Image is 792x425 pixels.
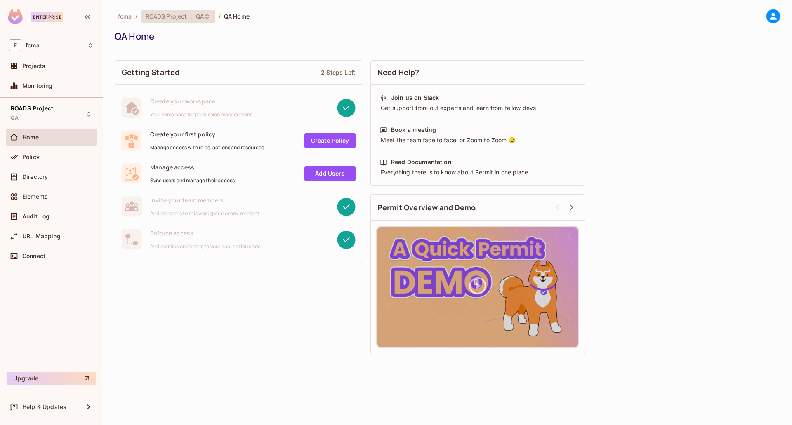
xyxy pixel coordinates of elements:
li: / [135,12,137,20]
span: URL Mapping [22,233,61,240]
li: / [219,12,221,20]
div: Get support from out experts and learn from fellow devs [380,104,575,112]
a: Add Users [304,166,356,181]
span: Connect [22,253,45,259]
button: Upgrade [7,372,96,385]
div: Book a meeting [391,126,436,134]
span: Add members to this workspace or environment [150,210,260,217]
div: 2 Steps Left [321,68,355,76]
span: the active workspace [118,12,132,20]
span: Projects [22,63,45,69]
span: Permit Overview and Demo [377,202,476,213]
span: Audit Log [22,213,49,220]
span: Create your first policy [150,130,264,138]
div: Everything there is to know about Permit in one place [380,168,575,176]
span: : [190,13,193,20]
span: QA Home [224,12,250,20]
div: Join us on Slack [391,94,439,102]
span: ROADS Project [146,12,187,20]
span: Enforce access [150,229,261,237]
span: Invite your team members [150,196,260,204]
div: Enterprise [31,12,63,22]
span: Home [22,134,39,141]
a: Create Policy [304,133,356,148]
span: Need Help? [377,67,420,77]
span: Help & Updates [22,404,66,410]
span: Add permission checks to your application code [150,243,261,250]
span: Your home base for permission management [150,111,252,118]
span: ROADS Project [11,105,53,112]
span: Workspace: fcma [26,42,40,49]
div: Read Documentation [391,158,452,166]
span: Elements [22,193,48,200]
span: QA [11,115,19,121]
span: QA [196,12,204,20]
span: Policy [22,154,40,160]
span: Manage access with roles, actions and resources [150,144,264,151]
span: Manage access [150,163,235,171]
span: F [9,39,21,51]
span: Create your workspace [150,97,252,105]
span: Getting Started [122,67,179,77]
span: Monitoring [22,82,53,89]
img: SReyMgAAAABJRU5ErkJggg== [8,9,23,24]
span: Directory [22,174,48,180]
div: Meet the team face to face, or Zoom to Zoom 😉 [380,136,575,144]
span: Sync users and manage their access [150,177,235,184]
div: QA Home [115,30,776,42]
